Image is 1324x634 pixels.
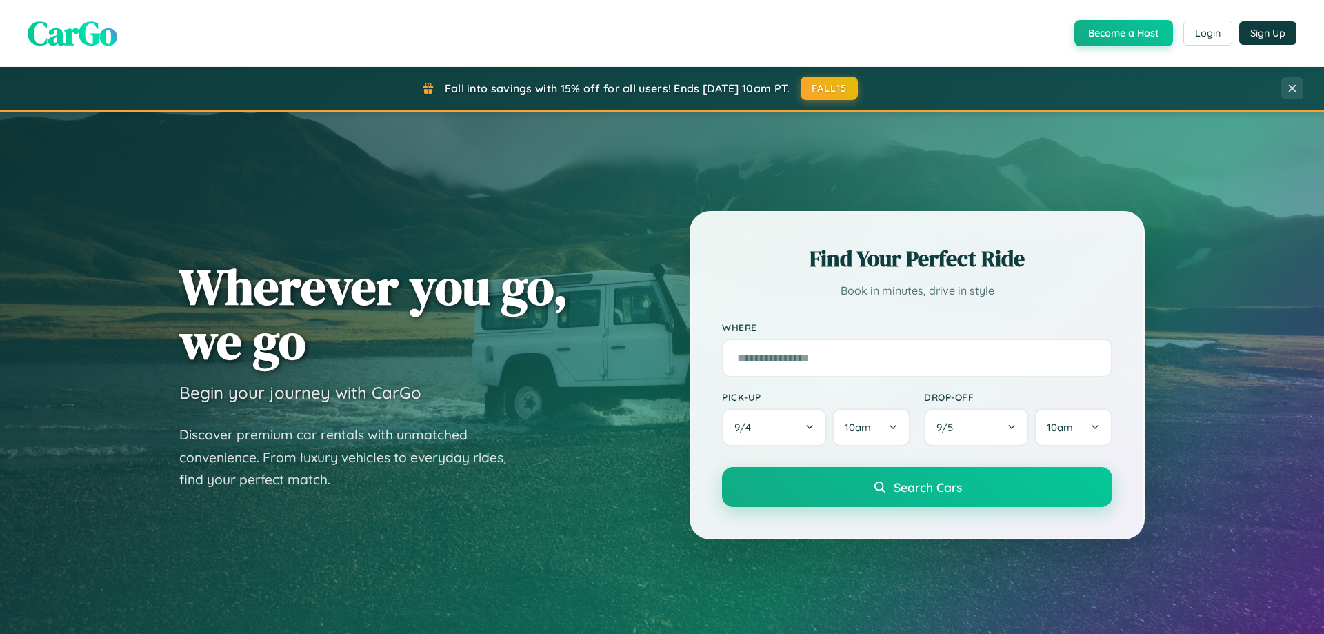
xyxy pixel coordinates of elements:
[924,391,1112,403] label: Drop-off
[179,424,524,491] p: Discover premium car rentals with unmatched convenience. From luxury vehicles to everyday rides, ...
[722,321,1112,333] label: Where
[1034,408,1112,446] button: 10am
[722,467,1112,507] button: Search Cars
[801,77,859,100] button: FALL15
[924,408,1029,446] button: 9/5
[1183,21,1232,46] button: Login
[179,259,568,368] h1: Wherever you go, we go
[722,281,1112,301] p: Book in minutes, drive in style
[894,479,962,495] span: Search Cars
[1047,421,1073,434] span: 10am
[936,421,960,434] span: 9 / 5
[845,421,871,434] span: 10am
[832,408,910,446] button: 10am
[734,421,758,434] span: 9 / 4
[722,391,910,403] label: Pick-up
[28,10,117,56] span: CarGo
[179,382,421,403] h3: Begin your journey with CarGo
[1074,20,1173,46] button: Become a Host
[445,81,790,95] span: Fall into savings with 15% off for all users! Ends [DATE] 10am PT.
[722,244,1112,274] h2: Find Your Perfect Ride
[722,408,827,446] button: 9/4
[1239,21,1296,45] button: Sign Up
